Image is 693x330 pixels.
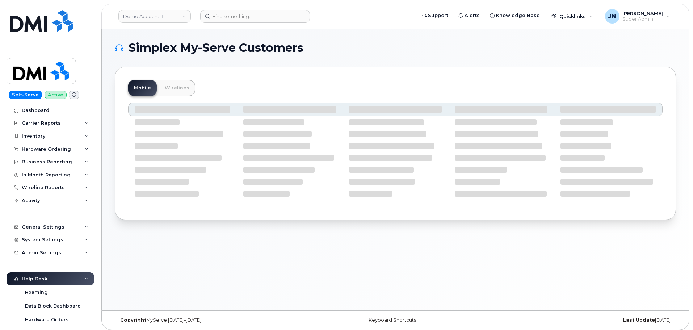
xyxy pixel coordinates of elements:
span: Simplex My-Serve Customers [129,42,303,53]
div: [DATE] [489,317,676,323]
strong: Copyright [120,317,146,323]
a: Wirelines [159,80,195,96]
a: Mobile [128,80,157,96]
strong: Last Update [623,317,655,323]
div: MyServe [DATE]–[DATE] [115,317,302,323]
a: Keyboard Shortcuts [369,317,416,323]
